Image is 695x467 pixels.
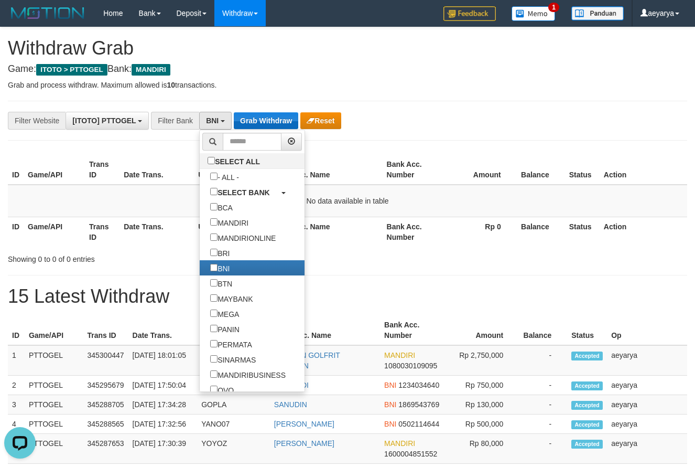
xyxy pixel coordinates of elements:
h1: 15 Latest Withdraw [8,286,687,307]
td: 345288565 [83,415,128,434]
td: Rp 500,000 [449,415,519,434]
label: SINARMAS [200,352,266,367]
td: aeyarya [607,345,687,376]
td: [DATE] 17:50:04 [128,376,198,395]
input: MANDIRI [210,218,218,226]
img: Feedback.jpg [443,6,496,21]
td: - [519,434,567,464]
th: Status [565,155,600,185]
td: 345300447 [83,345,128,376]
th: ID [8,315,25,345]
td: PTTOGEL [25,415,83,434]
span: BNI [206,116,219,125]
span: Accepted [571,420,603,429]
th: Date Trans. [120,217,194,247]
input: MANDIRIONLINE [210,234,218,241]
div: Filter Bank [151,112,199,130]
td: 3 [8,395,25,415]
td: - [519,345,567,376]
td: - [519,415,567,434]
button: Grab Withdraw [234,112,298,129]
img: Button%20Memo.svg [512,6,556,21]
label: OVO [200,382,244,397]
td: YANO07 [197,415,270,434]
td: Rp 130,000 [449,395,519,415]
td: GOLFRIT81 [197,345,270,376]
th: User ID [197,315,270,345]
td: aeyarya [607,415,687,434]
td: 2 [8,376,25,395]
td: [DATE] 17:32:56 [128,415,198,434]
td: YOYOZ [197,434,270,464]
span: ITOTO > PTTOGEL [36,64,107,76]
td: GOPLA [197,395,270,415]
th: Trans ID [85,217,120,247]
span: Accepted [571,352,603,360]
span: BNI [384,400,396,409]
span: Accepted [571,440,603,449]
th: User ID [194,155,268,185]
input: - ALL - [210,173,218,180]
th: Date Trans. [128,315,198,345]
th: Trans ID [83,315,128,345]
th: Amount [444,155,517,185]
input: MANDIRIBUSINESS [210,370,218,378]
th: Op [607,315,687,345]
span: Copy 1600004851552 to clipboard [384,450,437,458]
span: Copy 1234034640 to clipboard [398,381,439,389]
th: Game/API [24,155,85,185]
input: SELECT BANK [210,188,218,195]
th: ID [8,155,24,185]
span: BNI [384,420,396,428]
th: Rp 0 [444,217,517,247]
th: Balance [517,155,565,185]
button: Reset [300,112,341,129]
td: Rp 2,750,000 [449,345,519,376]
td: 4 [8,415,25,434]
td: 1 [8,345,25,376]
span: Copy 1080030109095 to clipboard [384,362,437,370]
th: Status [565,217,600,247]
th: User ID [194,217,268,247]
div: Filter Website [8,112,66,130]
input: OVO [210,386,218,393]
th: Date Trans. [120,155,194,185]
label: PANIN [200,321,250,336]
td: - [519,395,567,415]
th: Trans ID [85,155,120,185]
td: 345288705 [83,395,128,415]
label: BTN [200,275,243,291]
a: SANUDIN [274,400,307,409]
th: Bank Acc. Name [268,155,382,185]
b: SELECT BANK [218,188,270,197]
td: PTTOGEL [25,345,83,376]
a: [PERSON_NAME] [274,439,334,448]
span: MANDIRI [384,439,415,448]
input: SELECT ALL [208,157,215,164]
label: SELECT ALL [200,153,270,168]
td: aeyarya [607,395,687,415]
td: aeyarya [607,434,687,464]
button: [ITOTO] PTTOGEL [66,112,149,130]
label: MEGA [200,306,249,321]
td: No data available in table [8,185,687,217]
a: [PERSON_NAME] [274,420,334,428]
td: PTTOGEL [25,395,83,415]
input: SINARMAS [210,355,218,363]
p: Grab and process withdraw. Maximum allowed is transactions. [8,80,687,90]
th: Bank Acc. Number [380,315,449,345]
label: MANDIRIONLINE [200,230,286,245]
th: Bank Acc. Number [383,217,444,247]
input: MEGA [210,310,218,317]
td: PTTOGEL [25,376,83,395]
label: PERMATA [200,336,263,352]
th: Bank Acc. Name [268,217,382,247]
span: 1 [548,3,559,12]
td: [DATE] 17:34:28 [128,395,198,415]
input: PERMATA [210,340,218,347]
span: BNI [384,381,396,389]
label: MANDIRIBUSINESS [200,367,296,382]
th: Balance [519,315,567,345]
th: Bank Acc. Number [383,155,444,185]
button: Open LiveChat chat widget [4,4,36,36]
